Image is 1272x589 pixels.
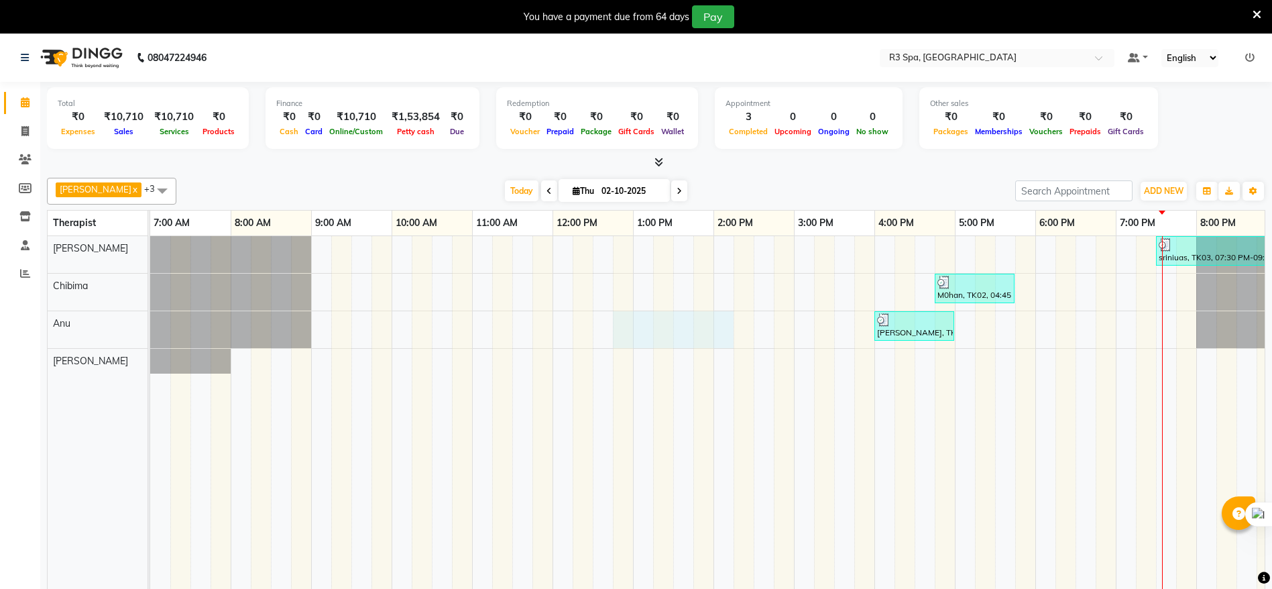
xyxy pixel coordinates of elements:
span: Ongoing [815,127,853,136]
div: ₹0 [58,109,99,125]
span: Anu [53,317,70,329]
div: 0 [771,109,815,125]
div: ₹10,710 [149,109,199,125]
span: Therapist [53,217,96,229]
div: ₹0 [1026,109,1066,125]
div: 3 [726,109,771,125]
div: Total [58,98,238,109]
a: 3:00 PM [795,213,837,233]
span: Prepaids [1066,127,1104,136]
a: 11:00 AM [473,213,521,233]
button: ADD NEW [1141,182,1187,201]
span: Petty cash [394,127,438,136]
b: 08047224946 [148,39,207,76]
div: Finance [276,98,469,109]
div: 0 [815,109,853,125]
a: 7:00 PM [1116,213,1159,233]
span: Services [156,127,192,136]
div: ₹0 [1104,109,1147,125]
div: ₹0 [930,109,972,125]
a: x [131,184,137,195]
div: [PERSON_NAME], TK01, 04:00 PM-05:00 PM, Sensory Rejuvne Aromatherapy 60 Min([DEMOGRAPHIC_DATA]) [876,313,953,339]
div: ₹0 [615,109,658,125]
iframe: chat widget [1216,535,1259,576]
div: ₹0 [543,109,577,125]
button: Pay [692,5,734,28]
span: Chibima [53,280,88,292]
span: Completed [726,127,771,136]
a: 5:00 PM [956,213,998,233]
span: [PERSON_NAME] [53,242,128,254]
span: [PERSON_NAME] [53,355,128,367]
span: Upcoming [771,127,815,136]
div: You have a payment due from 64 days [524,10,689,24]
div: ₹1,53,854 [386,109,445,125]
div: M0han, TK02, 04:45 PM-05:45 PM, Traditional Swedish Relaxation Therapy 60 Min([DEMOGRAPHIC_DATA]) [936,276,1013,301]
span: Sales [111,127,137,136]
span: Memberships [972,127,1026,136]
span: Cash [276,127,302,136]
span: [PERSON_NAME] [60,184,131,195]
span: ADD NEW [1144,186,1183,196]
img: logo [34,39,126,76]
div: ₹0 [507,109,543,125]
div: 0 [853,109,892,125]
span: Wallet [658,127,687,136]
div: ₹0 [658,109,687,125]
span: Gift Cards [615,127,658,136]
span: Card [302,127,326,136]
a: 2:00 PM [714,213,756,233]
span: No show [853,127,892,136]
a: 8:00 PM [1197,213,1239,233]
div: ₹0 [972,109,1026,125]
span: +3 [144,183,165,194]
a: 10:00 AM [392,213,441,233]
span: Thu [569,186,597,196]
div: ₹0 [302,109,326,125]
a: 8:00 AM [231,213,274,233]
a: 1:00 PM [634,213,676,233]
div: ₹0 [445,109,469,125]
div: ₹10,710 [326,109,386,125]
div: ₹0 [276,109,302,125]
div: ₹0 [577,109,615,125]
input: 2025-10-02 [597,181,664,201]
span: Products [199,127,238,136]
a: 6:00 PM [1036,213,1078,233]
span: Vouchers [1026,127,1066,136]
div: ₹0 [199,109,238,125]
input: Search Appointment [1015,180,1133,201]
div: ₹10,710 [99,109,149,125]
div: ₹0 [1066,109,1104,125]
div: Redemption [507,98,687,109]
div: Other sales [930,98,1147,109]
span: Packages [930,127,972,136]
span: Expenses [58,127,99,136]
a: 12:00 PM [553,213,601,233]
a: 4:00 PM [875,213,917,233]
span: Prepaid [543,127,577,136]
span: Package [577,127,615,136]
span: Online/Custom [326,127,386,136]
a: 7:00 AM [150,213,193,233]
span: Due [447,127,467,136]
span: Today [505,180,538,201]
span: Gift Cards [1104,127,1147,136]
a: 9:00 AM [312,213,355,233]
span: Voucher [507,127,543,136]
div: Appointment [726,98,892,109]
